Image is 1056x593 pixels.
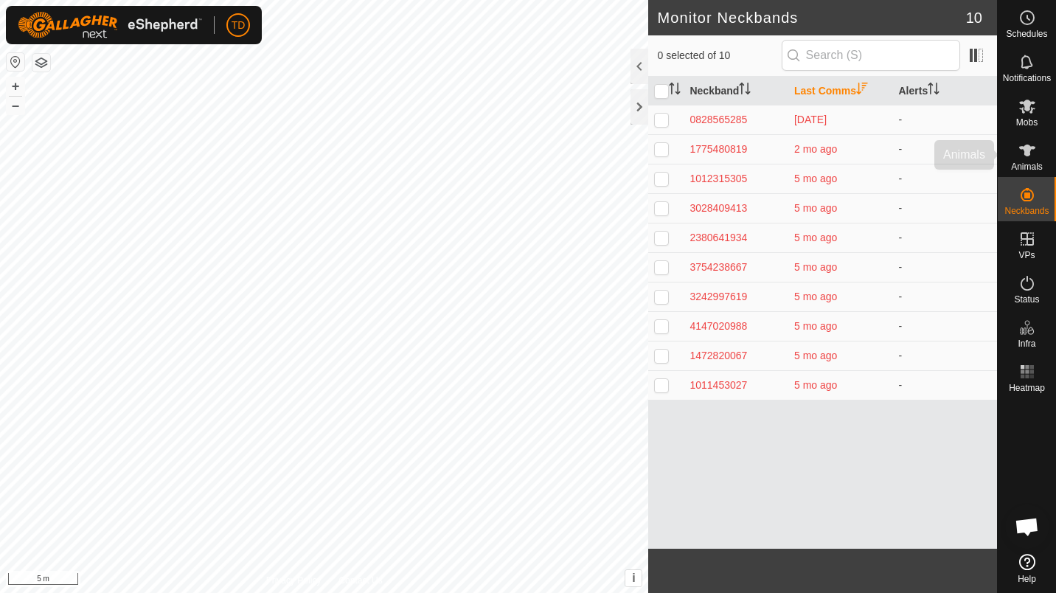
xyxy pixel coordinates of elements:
td: - [892,134,997,164]
span: 25 Mar 2025, 1:25 pm [794,320,837,332]
button: Reset Map [7,53,24,71]
p-sorticon: Activate to sort [856,85,868,97]
div: 0828565285 [689,112,782,128]
span: 6 Apr 2025, 10:33 pm [794,173,837,184]
div: 1775480819 [689,142,782,157]
p-sorticon: Activate to sort [669,85,681,97]
span: 19 June 2025, 3:49 pm [794,143,837,155]
div: 1472820067 [689,348,782,364]
span: 4 Sept 2025, 4:28 pm [794,114,827,125]
button: Map Layers [32,54,50,72]
span: 25 Mar 2025, 1:32 pm [794,232,837,243]
td: - [892,341,997,370]
th: Neckband [684,77,788,105]
td: - [892,370,997,400]
span: 25 Mar 2025, 1:24 pm [794,379,837,391]
span: 25 Mar 2025, 1:24 pm [794,350,837,361]
button: i [625,570,642,586]
span: Animals [1011,162,1043,171]
td: - [892,164,997,193]
span: Heatmap [1009,384,1045,392]
td: - [892,105,997,134]
div: 1011453027 [689,378,782,393]
th: Last Comms [788,77,893,105]
a: Privacy Policy [266,574,322,587]
span: Help [1018,575,1036,583]
span: TD [232,18,246,33]
span: Status [1014,295,1039,304]
div: 3028409413 [689,201,782,216]
span: i [632,572,635,584]
a: Help [998,548,1056,589]
td: - [892,311,997,341]
span: 0 selected of 10 [657,48,781,63]
td: - [892,252,997,282]
button: + [7,77,24,95]
button: – [7,97,24,114]
h2: Monitor Neckbands [657,9,965,27]
span: Notifications [1003,74,1051,83]
p-sorticon: Activate to sort [739,85,751,97]
span: Mobs [1016,118,1038,127]
input: Search (S) [782,40,960,71]
img: Gallagher Logo [18,12,202,38]
p-sorticon: Activate to sort [928,85,939,97]
span: Schedules [1006,30,1047,38]
div: 4147020988 [689,319,782,334]
span: Infra [1018,339,1035,348]
a: Contact Us [338,574,382,587]
div: 2380641934 [689,230,782,246]
td: - [892,193,997,223]
div: 1012315305 [689,171,782,187]
div: 3754238667 [689,260,782,275]
th: Alerts [892,77,997,105]
td: - [892,282,997,311]
span: 26 Mar 2025, 7:45 am [794,202,837,214]
span: VPs [1018,251,1035,260]
td: - [892,223,997,252]
div: 3242997619 [689,289,782,305]
span: 25 Mar 2025, 1:31 pm [794,261,837,273]
span: 25 Mar 2025, 1:25 pm [794,291,837,302]
span: 10 [966,7,982,29]
span: Neckbands [1004,207,1049,215]
div: Open chat [1005,504,1049,549]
